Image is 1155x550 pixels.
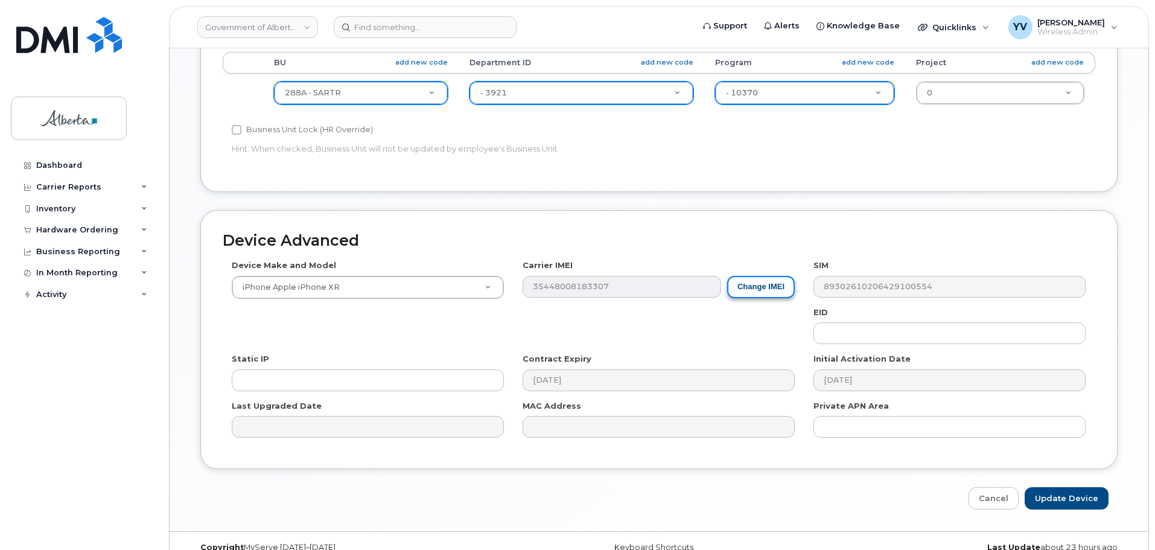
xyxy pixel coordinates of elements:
div: Quicklinks [909,15,997,39]
input: Update Device [1025,487,1109,510]
th: Program [704,52,905,74]
span: Alerts [774,20,800,32]
th: Project [905,52,1095,74]
label: Private APN Area [813,400,889,412]
label: MAC Address [523,400,581,412]
a: 288A - SARTR [275,82,447,104]
a: Cancel [969,487,1019,510]
label: Last Upgraded Date [232,400,322,412]
a: iPhone Apple iPhone XR [232,277,503,298]
a: add new code [1031,57,1084,68]
span: Quicklinks [932,22,976,32]
span: - 10370 [726,88,758,97]
a: - 3921 [470,82,693,104]
th: Department ID [459,52,704,74]
a: add new code [395,57,448,68]
span: Knowledge Base [827,20,900,32]
input: Find something... [334,16,517,38]
span: Wireless Admin [1037,27,1105,37]
label: Business Unit Lock (HR Override) [232,123,373,137]
span: - 3921 [480,88,507,97]
a: 0 [917,82,1084,104]
div: Yen Vong [1000,15,1126,39]
label: Initial Activation Date [813,353,911,365]
button: Change IMEI [727,276,795,298]
th: BU [263,52,459,74]
input: Business Unit Lock (HR Override) [232,125,241,135]
label: EID [813,307,828,318]
span: [PERSON_NAME] [1037,18,1105,27]
a: - 10370 [716,82,894,104]
a: add new code [842,57,894,68]
span: YV [1013,20,1027,34]
p: Hint: When checked, Business Unit will not be updated by employee's Business Unit [232,143,795,155]
label: Carrier IMEI [523,260,573,271]
a: Alerts [756,14,808,38]
a: Knowledge Base [808,14,908,38]
a: add new code [641,57,693,68]
a: Support [695,14,756,38]
span: Support [713,20,747,32]
span: 0 [927,88,932,97]
span: iPhone Apple iPhone XR [235,282,340,293]
a: Government of Alberta (GOA) [197,16,318,38]
label: Device Make and Model [232,260,336,271]
span: 288A - SARTR [285,88,341,97]
label: Contract Expiry [523,353,591,365]
label: Static IP [232,353,269,365]
label: SIM [813,260,829,271]
h2: Device Advanced [223,232,1095,249]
